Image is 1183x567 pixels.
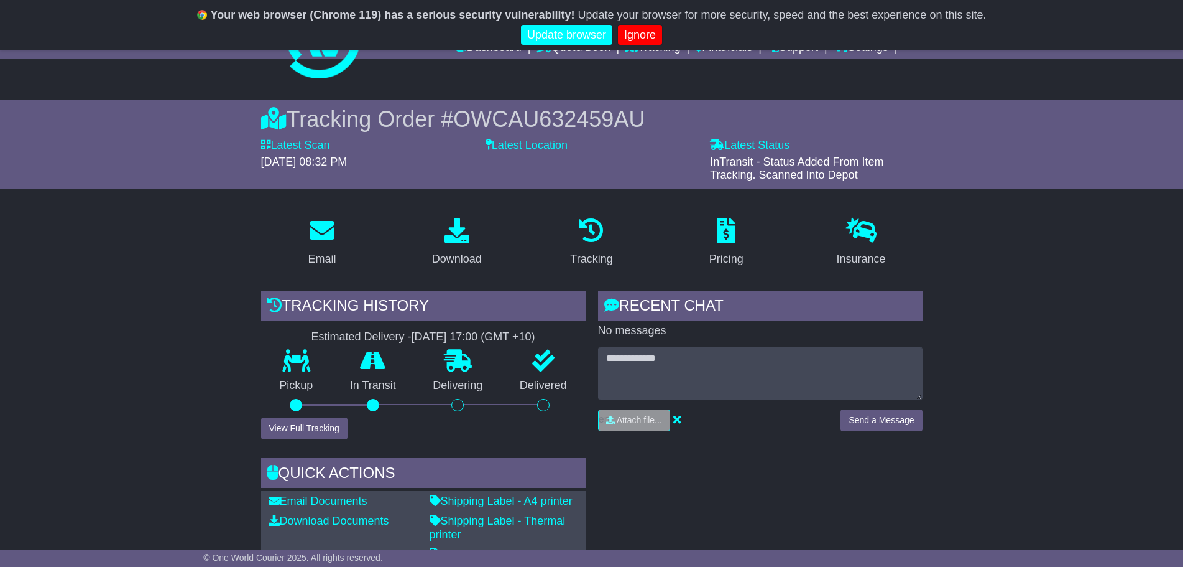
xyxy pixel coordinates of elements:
span: [DATE] 08:32 PM [261,156,348,168]
div: Estimated Delivery - [261,330,586,344]
div: Insurance [837,251,886,268]
label: Latest Scan [261,139,330,152]
a: Tracking [562,213,620,272]
label: Latest Status [710,139,789,152]
b: Your web browser (Chrome 119) has a serious security vulnerability! [211,9,575,21]
label: Latest Location [486,139,568,152]
a: Ignore [618,25,662,45]
a: Consignment Note [430,548,531,560]
div: [DATE] 17:00 (GMT +10) [412,330,535,344]
p: No messages [598,324,923,338]
div: Email [308,251,336,268]
div: Download [432,251,482,268]
div: Tracking Order # [261,106,923,133]
p: In Transit [331,379,415,393]
div: Tracking history [261,291,586,324]
button: View Full Tracking [261,418,348,439]
a: Download [424,213,490,272]
div: Tracking [570,251,612,268]
a: Shipping Label - A4 printer [430,495,573,507]
span: © One World Courier 2025. All rights reserved. [203,553,383,563]
button: Send a Message [840,410,922,431]
a: Email Documents [269,495,367,507]
div: Quick Actions [261,458,586,492]
span: OWCAU632459AU [453,106,645,132]
a: Email [300,213,344,272]
div: RECENT CHAT [598,291,923,324]
a: Update browser [521,25,612,45]
span: InTransit - Status Added From Item Tracking. Scanned Into Depot [710,156,883,182]
a: Pricing [701,213,752,272]
a: Shipping Label - Thermal printer [430,515,566,541]
p: Delivered [501,379,586,393]
div: Pricing [709,251,743,268]
span: Update your browser for more security, speed and the best experience on this site. [578,9,986,21]
p: Pickup [261,379,332,393]
a: Insurance [829,213,894,272]
p: Delivering [415,379,502,393]
a: Download Documents [269,515,389,527]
